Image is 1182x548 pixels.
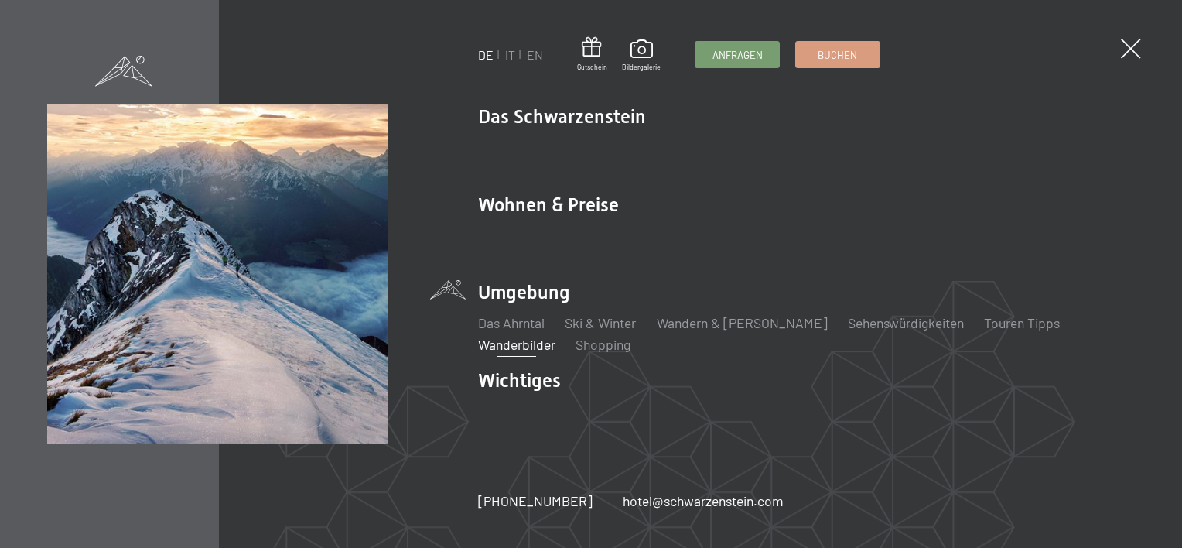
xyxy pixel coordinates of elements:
[818,48,857,62] span: Buchen
[712,48,763,62] span: Anfragen
[796,42,880,67] a: Buchen
[623,491,784,511] a: hotel@schwarzenstein.com
[478,47,494,62] a: DE
[848,314,964,331] a: Sehenswürdigkeiten
[505,47,515,62] a: IT
[657,314,828,331] a: Wandern & [PERSON_NAME]
[695,42,779,67] a: Anfragen
[478,492,593,509] span: [PHONE_NUMBER]
[527,47,543,62] a: EN
[478,336,555,353] a: Wanderbilder
[622,39,661,72] a: Bildergalerie
[565,314,636,331] a: Ski & Winter
[622,63,661,72] span: Bildergalerie
[577,63,607,72] span: Gutschein
[478,314,545,331] a: Das Ahrntal
[576,336,630,353] a: Shopping
[478,491,593,511] a: [PHONE_NUMBER]
[577,37,607,72] a: Gutschein
[47,104,388,444] img: Alle Wanderbilder des Hotel Schwarzenstein ansehen
[984,314,1060,331] a: Touren Tipps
